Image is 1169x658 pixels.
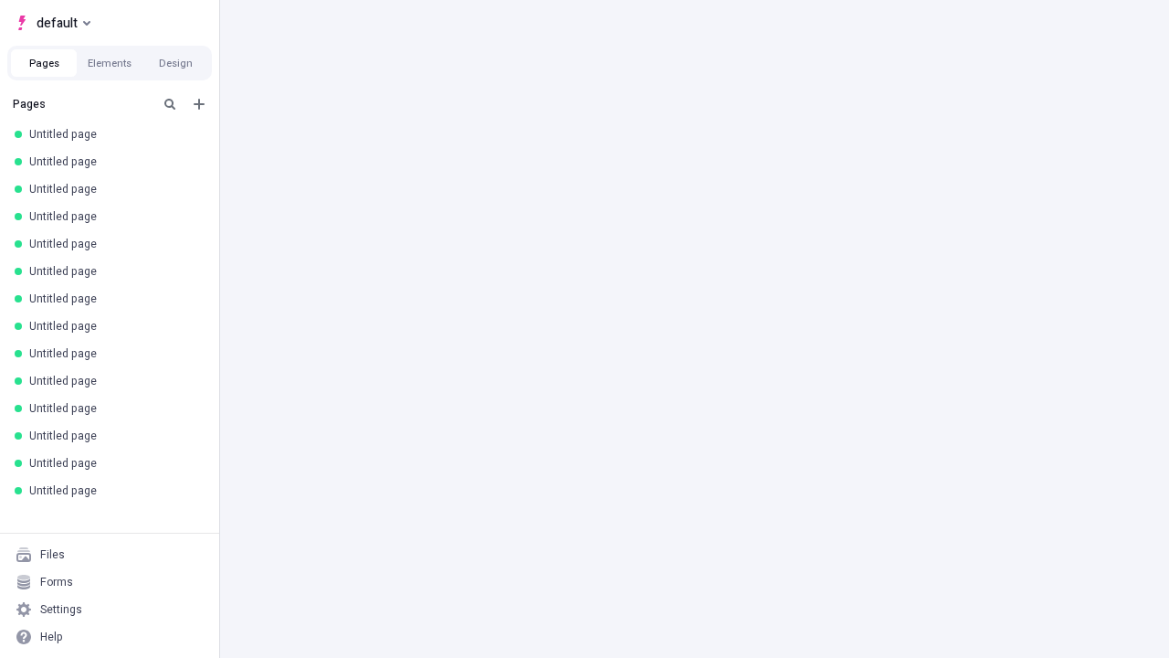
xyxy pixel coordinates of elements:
[29,429,197,443] div: Untitled page
[29,264,197,279] div: Untitled page
[29,401,197,416] div: Untitled page
[29,292,197,306] div: Untitled page
[29,319,197,334] div: Untitled page
[40,547,65,562] div: Files
[11,49,77,77] button: Pages
[29,182,197,196] div: Untitled page
[29,346,197,361] div: Untitled page
[29,483,197,498] div: Untitled page
[13,97,152,111] div: Pages
[29,209,197,224] div: Untitled page
[37,12,78,34] span: default
[29,374,197,388] div: Untitled page
[7,9,98,37] button: Select site
[40,575,73,589] div: Forms
[77,49,142,77] button: Elements
[40,630,63,644] div: Help
[142,49,208,77] button: Design
[188,93,210,115] button: Add new
[29,127,197,142] div: Untitled page
[29,456,197,471] div: Untitled page
[40,602,82,617] div: Settings
[29,154,197,169] div: Untitled page
[29,237,197,251] div: Untitled page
